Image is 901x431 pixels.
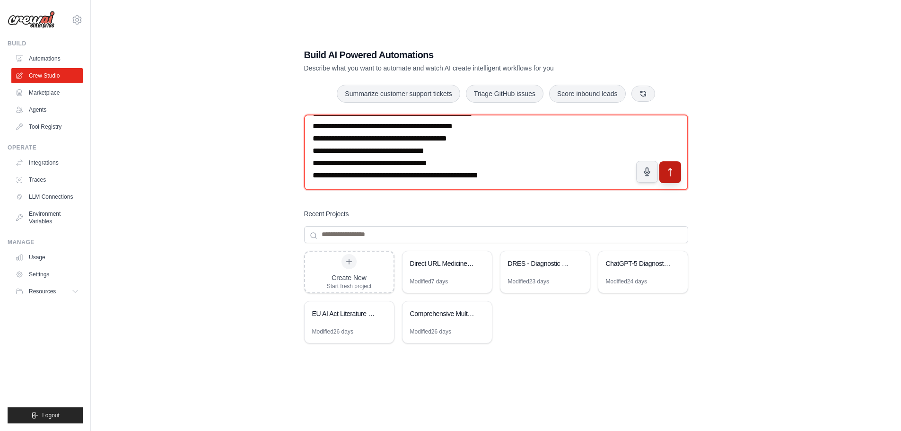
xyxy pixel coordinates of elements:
[8,238,83,246] div: Manage
[42,412,60,419] span: Logout
[8,40,83,47] div: Build
[304,48,622,62] h1: Build AI Powered Automations
[11,172,83,187] a: Traces
[11,85,83,100] a: Marketplace
[29,288,56,295] span: Resources
[11,206,83,229] a: Environment Variables
[8,407,83,423] button: Logout
[11,155,83,170] a: Integrations
[312,309,377,318] div: EU AI Act Literature Review: Ambient AI in Healthcare
[11,250,83,265] a: Usage
[606,278,647,285] div: Modified 24 days
[410,278,448,285] div: Modified 7 days
[410,259,475,268] div: Direct URL Medicine PDF Collector
[11,51,83,66] a: Automations
[466,85,543,103] button: Triage GitHub issues
[606,259,671,268] div: ChatGPT-5 Diagnostic Reasoning Evaluation
[410,328,451,335] div: Modified 26 days
[854,386,901,431] iframe: Chat Widget
[11,119,83,134] a: Tool Registry
[410,309,475,318] div: Comprehensive Multi-Source ChatGPT-5 Medical Diagnostic Evaluation
[636,161,658,183] button: Click to speak your automation idea
[508,259,573,268] div: DRES - Diagnostic Reasoning Evaluation at Scale
[8,144,83,151] div: Operate
[327,273,372,282] div: Create New
[312,328,353,335] div: Modified 26 days
[11,102,83,117] a: Agents
[11,68,83,83] a: Crew Studio
[327,282,372,290] div: Start fresh project
[508,278,549,285] div: Modified 23 days
[11,284,83,299] button: Resources
[304,63,622,73] p: Describe what you want to automate and watch AI create intelligent workflows for you
[631,86,655,102] button: Get new suggestions
[549,85,626,103] button: Score inbound leads
[11,189,83,204] a: LLM Connections
[8,11,55,29] img: Logo
[337,85,460,103] button: Summarize customer support tickets
[11,267,83,282] a: Settings
[304,209,349,219] h3: Recent Projects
